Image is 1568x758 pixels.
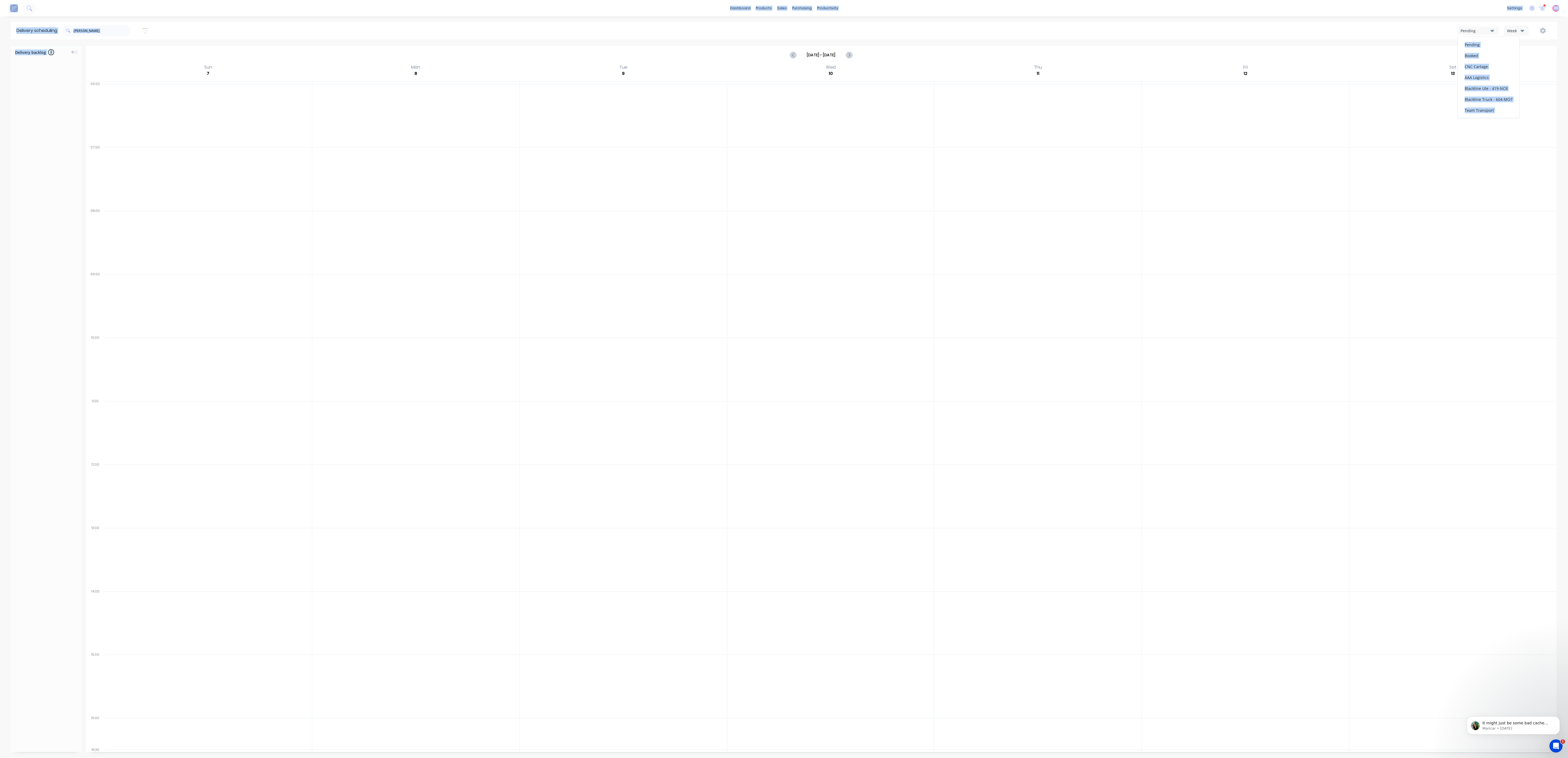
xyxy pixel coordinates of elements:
iframe: Intercom live chat [1549,739,1563,753]
div: 06:00 [86,81,104,144]
div: 13 [1449,70,1456,77]
a: dashboard [727,4,753,12]
div: Fri [1242,65,1250,70]
div: AAA Logistics [1458,72,1519,83]
div: purchasing [789,4,814,12]
span: 0 [48,49,54,55]
div: 12:00 [86,461,104,525]
div: Blackline Truck - 604-MO7 [1458,94,1519,105]
div: 11 [1034,70,1042,77]
iframe: Intercom notifications message [1459,705,1568,743]
div: Thu [1032,65,1044,70]
div: 12 [1242,70,1249,77]
div: Sat [1448,65,1458,70]
div: Sun [203,65,214,70]
div: Delivery scheduling [11,22,63,39]
div: 8 [412,70,419,77]
div: 14:00 [86,588,104,652]
button: Pending [1458,27,1499,35]
div: Booked [1458,50,1519,61]
div: 09:00 [86,271,104,334]
div: 13:00 [86,525,104,588]
span: DN [1554,6,1558,11]
div: Pending [1458,39,1519,50]
span: 1 [1561,739,1565,744]
div: settings [1504,4,1525,12]
button: Week [1504,26,1529,36]
div: Blackline Ute - 419-NC8 [1458,83,1519,94]
input: Search for orders [74,25,131,36]
div: Week [1507,28,1523,34]
div: Tue [618,65,629,70]
div: 11:00 [86,398,104,461]
div: Pending [1461,28,1490,34]
div: products [753,4,774,12]
div: Mon [409,65,422,70]
div: Wed [824,65,837,70]
div: 15:00 [86,651,104,715]
div: Singh Transport [1458,116,1519,127]
div: 16:00 [86,715,104,747]
div: Team Transport [1458,105,1519,116]
div: 9 [620,70,627,77]
img: Factory [10,4,18,12]
div: 7 [204,70,212,77]
div: productivity [814,4,841,12]
div: 10:00 [86,334,104,398]
div: 10 [827,70,834,77]
span: Delivery backlog [15,49,46,55]
div: CNC Cartage [1458,61,1519,72]
div: 07:00 [86,144,104,208]
div: 08:00 [86,208,104,271]
div: 16:30 [86,747,104,753]
div: sales [774,4,789,12]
